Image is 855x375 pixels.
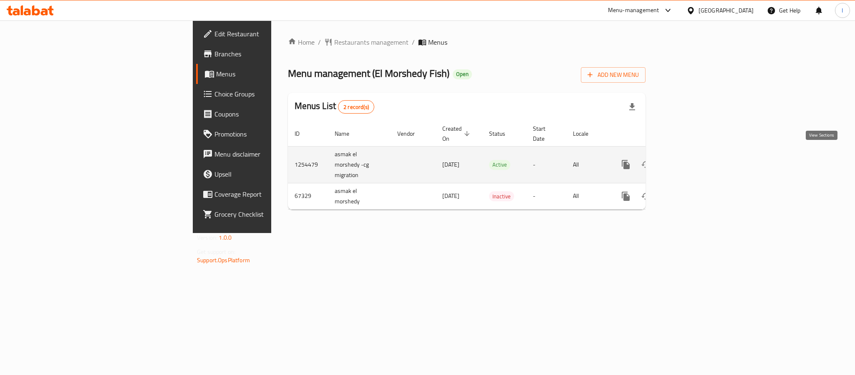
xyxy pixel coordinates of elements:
span: Restaurants management [334,37,409,47]
table: enhanced table [288,121,703,210]
span: [DATE] [442,190,459,201]
button: Change Status [636,155,656,175]
button: more [616,155,636,175]
span: Name [335,129,360,139]
span: Edit Restaurant [214,29,329,39]
span: 2 record(s) [338,103,374,111]
li: / [412,37,415,47]
span: Start Date [533,124,556,144]
button: Add New Menu [581,67,646,83]
span: ID [295,129,310,139]
button: Change Status [636,186,656,206]
div: Total records count [338,100,374,114]
span: Coupons [214,109,329,119]
span: Menus [428,37,447,47]
span: Add New Menu [588,70,639,80]
span: Status [489,129,516,139]
a: Support.OpsPlatform [197,255,250,266]
span: Choice Groups [214,89,329,99]
span: Branches [214,49,329,59]
a: Restaurants management [324,37,409,47]
a: Coupons [196,104,335,124]
div: Menu-management [608,5,659,15]
td: asmak el morshedy [328,183,391,209]
span: Coverage Report [214,189,329,199]
span: 1.0.0 [219,232,232,243]
span: Created On [442,124,472,144]
td: - [526,146,566,183]
td: All [566,146,609,183]
span: Open [453,71,472,78]
div: [GEOGRAPHIC_DATA] [699,6,754,15]
span: Menu disclaimer [214,149,329,159]
span: Menus [216,69,329,79]
a: Choice Groups [196,84,335,104]
span: I [842,6,843,15]
a: Menus [196,64,335,84]
div: Inactive [489,191,514,201]
button: more [616,186,636,206]
a: Menu disclaimer [196,144,335,164]
a: Branches [196,44,335,64]
span: Active [489,160,510,170]
div: Export file [622,97,642,117]
span: Locale [573,129,599,139]
h2: Menus List [295,100,374,114]
span: Version: [197,232,217,243]
td: All [566,183,609,209]
a: Promotions [196,124,335,144]
a: Upsell [196,164,335,184]
td: - [526,183,566,209]
nav: breadcrumb [288,37,646,47]
span: Get support on: [197,246,235,257]
a: Coverage Report [196,184,335,204]
span: Promotions [214,129,329,139]
span: Menu management ( El Morshedy Fish ) [288,64,449,83]
span: Grocery Checklist [214,209,329,219]
span: Vendor [397,129,426,139]
div: Active [489,160,510,170]
a: Edit Restaurant [196,24,335,44]
div: Open [453,69,472,79]
a: Grocery Checklist [196,204,335,224]
span: [DATE] [442,159,459,170]
span: Inactive [489,192,514,201]
th: Actions [609,121,703,147]
span: Upsell [214,169,329,179]
td: asmak el morshedy -cg migration [328,146,391,183]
